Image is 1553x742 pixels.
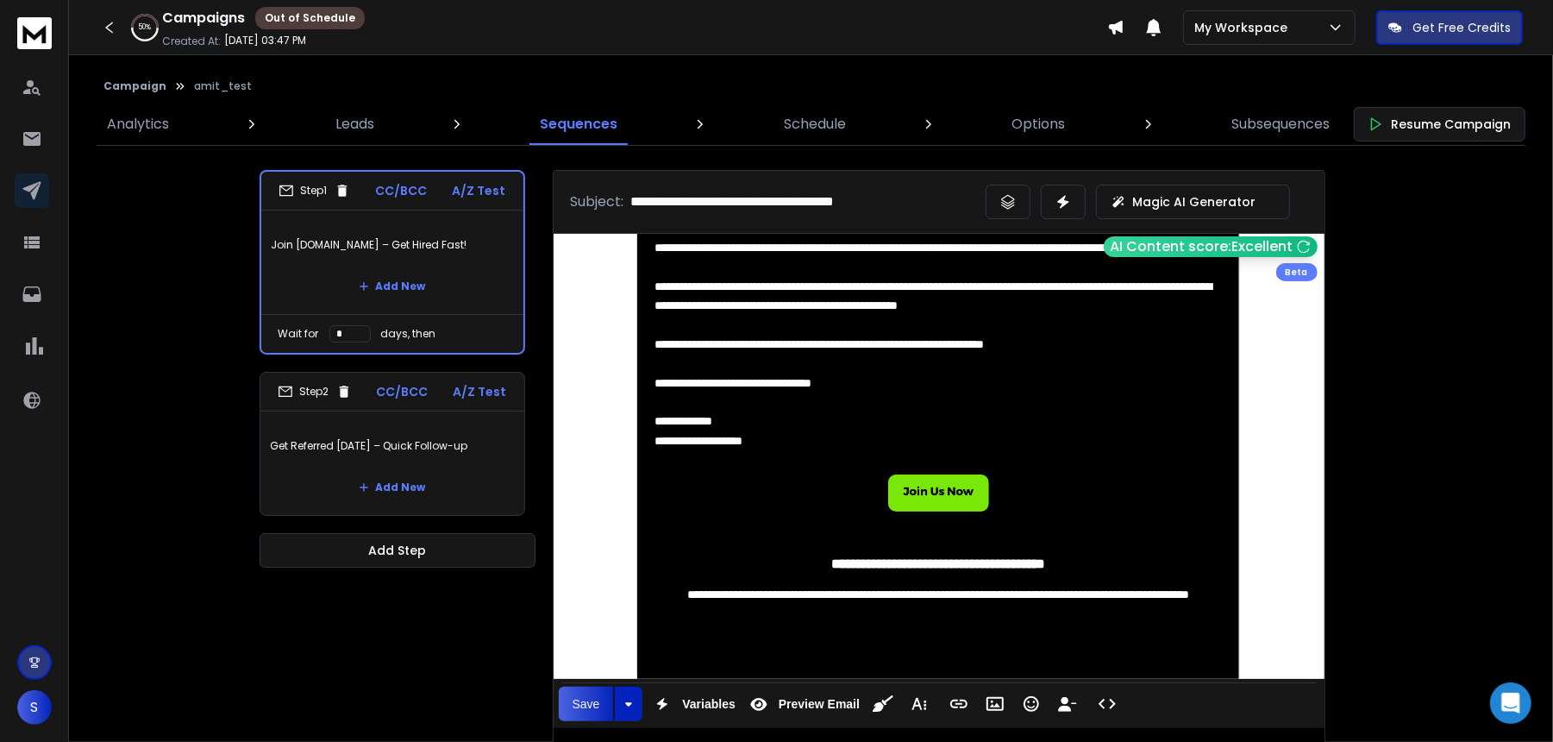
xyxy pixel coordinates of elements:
[1096,185,1290,219] button: Magic AI Generator
[194,79,252,93] p: amit_test
[1104,236,1318,257] button: AI Content score:Excellent
[454,383,507,400] p: A/Z Test
[784,114,846,135] p: Schedule
[139,22,152,33] p: 50 %
[107,114,169,135] p: Analytics
[571,192,624,212] p: Subject:
[1091,687,1124,721] button: Code View
[1354,107,1525,141] button: Resume Campaign
[325,104,385,145] a: Leads
[1276,263,1318,281] div: Beta
[345,269,440,304] button: Add New
[255,7,365,29] div: Out of Schedule
[345,470,440,505] button: Add New
[375,182,427,199] p: CC/BCC
[271,422,514,470] p: Get Referred [DATE] – Quick Follow-up
[278,384,352,399] div: Step 2
[260,170,525,355] li: Step1CC/BCCA/Z TestJoin [DOMAIN_NAME] – Get Hired Fast!Add NewWait fordays, then
[272,221,513,269] p: Join [DOMAIN_NAME] – Get Hired Fast!
[1015,687,1048,721] button: Emoticons
[773,104,856,145] a: Schedule
[1133,193,1256,211] p: Magic AI Generator
[1221,104,1340,145] a: Subsequences
[260,533,535,568] button: Add Step
[260,372,525,516] li: Step2CC/BCCA/Z TestGet Referred [DATE] – Quick Follow-upAdd New
[162,35,221,48] p: Created At:
[742,687,863,721] button: Preview Email
[1001,104,1075,145] a: Options
[17,17,52,49] img: logo
[540,114,617,135] p: Sequences
[867,687,899,721] button: Clean HTML
[1376,10,1523,45] button: Get Free Credits
[529,104,628,145] a: Sequences
[381,327,436,341] p: days, then
[1051,687,1084,721] button: Insert Unsubscribe Link
[1231,114,1330,135] p: Subsequences
[224,34,306,47] p: [DATE] 03:47 PM
[97,104,179,145] a: Analytics
[17,690,52,725] button: S
[903,687,936,721] button: More Text
[1194,19,1294,36] p: My Workspace
[335,114,374,135] p: Leads
[453,182,506,199] p: A/Z Test
[1011,114,1065,135] p: Options
[279,183,350,198] div: Step 1
[162,8,245,28] h1: Campaigns
[1490,682,1531,724] div: Open Intercom Messenger
[646,687,739,721] button: Variables
[679,697,739,712] span: Variables
[1412,19,1511,36] p: Get Free Credits
[279,327,319,341] p: Wait for
[775,697,863,712] span: Preview Email
[979,687,1011,721] button: Insert Image (Ctrl+P)
[559,687,614,721] button: Save
[103,79,166,93] button: Campaign
[377,383,429,400] p: CC/BCC
[942,687,975,721] button: Insert Link (Ctrl+K)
